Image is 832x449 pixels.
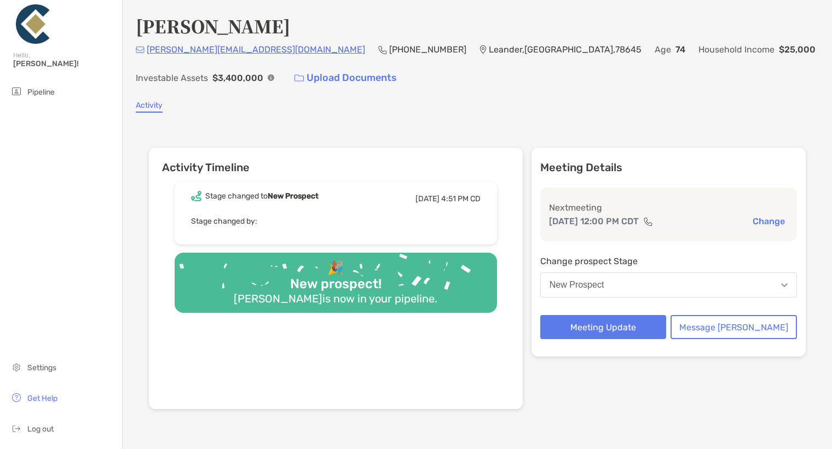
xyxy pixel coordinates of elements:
div: New Prospect [550,280,604,290]
img: Email Icon [136,46,145,53]
img: settings icon [10,360,23,374]
p: Investable Assets [136,71,208,85]
p: Meeting Details [540,161,797,174]
button: New Prospect [540,272,797,298]
img: button icon [294,74,304,82]
span: [DATE] [415,194,440,203]
img: pipeline icon [10,85,23,98]
button: Message [PERSON_NAME] [671,315,797,339]
p: Age [655,43,671,56]
p: [DATE] 12:00 PM CDT [549,214,639,228]
a: Upload Documents [287,66,404,90]
p: [PERSON_NAME][EMAIL_ADDRESS][DOMAIN_NAME] [147,43,365,56]
p: [PHONE_NUMBER] [389,43,466,56]
img: logout icon [10,422,23,435]
img: Event icon [191,191,201,201]
p: Leander , [GEOGRAPHIC_DATA] , 78645 [489,43,642,56]
img: Info Icon [268,74,274,81]
button: Meeting Update [540,315,667,339]
span: [PERSON_NAME]! [13,59,115,68]
div: 🎉 [323,260,348,276]
p: Stage changed by: [191,214,481,228]
img: Phone Icon [378,45,387,54]
h6: Activity Timeline [149,148,523,174]
div: Stage changed to [205,191,319,201]
span: 4:51 PM CD [441,194,481,203]
img: communication type [643,217,653,226]
img: Location Icon [479,45,487,54]
p: Household Income [698,43,775,56]
h4: [PERSON_NAME] [136,13,290,38]
button: Change [749,215,788,227]
p: 74 [675,43,685,56]
b: New Prospect [268,191,319,201]
div: New prospect! [286,276,386,292]
span: Pipeline [27,88,55,97]
img: get-help icon [10,391,23,404]
p: Next meeting [549,201,788,214]
p: Change prospect Stage [540,254,797,268]
img: Confetti [175,253,497,304]
img: Zoe Logo [13,4,53,44]
span: Settings [27,363,56,372]
div: [PERSON_NAME] is now in your pipeline. [229,292,442,305]
img: Open dropdown arrow [781,283,788,287]
a: Activity [136,101,163,113]
p: $3,400,000 [212,71,263,85]
p: $25,000 [779,43,816,56]
span: Get Help [27,394,57,403]
span: Log out [27,424,54,434]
